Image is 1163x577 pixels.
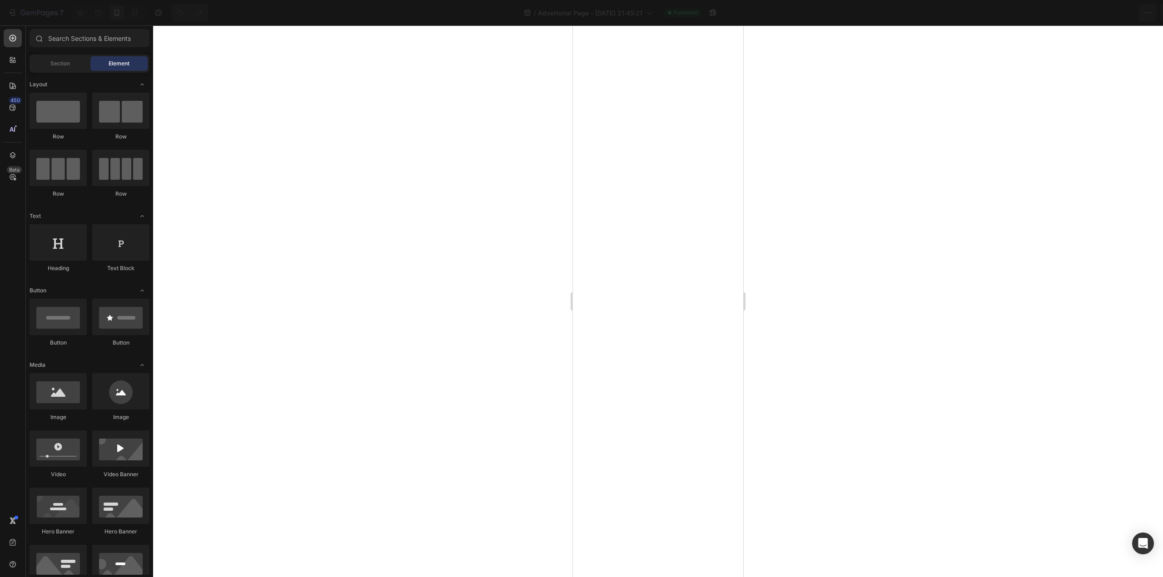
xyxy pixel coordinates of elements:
[1069,4,1099,22] button: Save
[135,209,149,223] span: Toggle open
[50,59,70,68] span: Section
[30,29,149,47] input: Search Sections & Elements
[1132,533,1154,554] div: Open Intercom Messenger
[30,133,87,141] div: Row
[538,8,642,18] span: Advertorial Page - [DATE] 21:45:21
[135,283,149,298] span: Toggle open
[30,361,45,369] span: Media
[673,9,698,17] span: Published
[60,7,64,18] p: 7
[30,190,87,198] div: Row
[109,59,129,68] span: Element
[171,4,208,22] div: Undo/Redo
[30,339,87,347] div: Button
[9,97,22,104] div: 450
[30,286,46,295] span: Button
[30,264,87,272] div: Heading
[1103,4,1141,22] button: Publish
[4,4,68,22] button: 7
[1077,9,1092,17] span: Save
[7,166,22,173] div: Beta
[30,413,87,421] div: Image
[1110,8,1133,18] div: Publish
[30,80,47,89] span: Layout
[135,77,149,92] span: Toggle open
[92,264,149,272] div: Text Block
[573,25,743,577] iframe: Design area
[30,470,87,478] div: Video
[92,339,149,347] div: Button
[30,212,41,220] span: Text
[92,528,149,536] div: Hero Banner
[92,133,149,141] div: Row
[30,528,87,536] div: Hero Banner
[92,470,149,478] div: Video Banner
[534,8,536,18] span: /
[92,190,149,198] div: Row
[135,358,149,372] span: Toggle open
[92,413,149,421] div: Image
